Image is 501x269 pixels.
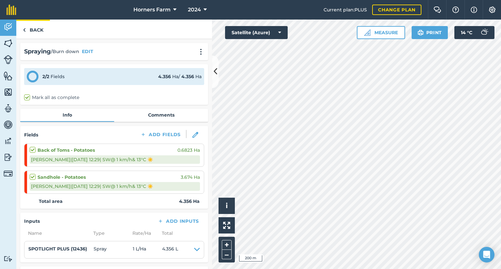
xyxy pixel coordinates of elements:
img: svg+xml;base64,PHN2ZyB4bWxucz0iaHR0cDovL3d3dy53My5vcmcvMjAwMC9zdmciIHdpZHRoPSI1NiIgaGVpZ2h0PSI2MC... [4,87,13,97]
div: Ha / Ha [158,73,202,80]
strong: 4.356 [158,74,171,79]
span: 2024 [188,6,201,14]
img: svg+xml;base64,PHN2ZyB4bWxucz0iaHR0cDovL3d3dy53My5vcmcvMjAwMC9zdmciIHdpZHRoPSI5IiBoZWlnaHQ9IjI0Ii... [23,26,26,34]
img: Ruler icon [364,29,371,36]
img: svg+xml;base64,PHN2ZyB4bWxucz0iaHR0cDovL3d3dy53My5vcmcvMjAwMC9zdmciIHdpZHRoPSIyMCIgaGVpZ2h0PSIyNC... [197,49,205,55]
div: Open Intercom Messenger [479,247,494,262]
button: Measure [357,26,405,39]
h4: Inputs [24,218,40,225]
strong: 2 / 2 [42,74,49,79]
div: [PERSON_NAME] | [DATE] 12:29 | SW @ 1 km/h & 13 ° C ☀️ [30,182,200,191]
img: svg+xml;base64,PHN2ZyB4bWxucz0iaHR0cDovL3d3dy53My5vcmcvMjAwMC9zdmciIHdpZHRoPSIxNyIgaGVpZ2h0PSIxNy... [471,6,477,14]
summary: SPOTLIGHT PLUS (12436)Spray1 L/Ha4.356 L [28,245,200,254]
img: Two speech bubbles overlapping with the left bubble in the forefront [433,7,441,13]
strong: 4.356 [181,74,194,79]
button: – [222,250,232,259]
img: fieldmargin Logo [7,5,16,15]
img: A cog icon [488,7,496,13]
img: svg+xml;base64,PD94bWwgdmVyc2lvbj0iMS4wIiBlbmNvZGluZz0idXRmLTgiPz4KPCEtLSBHZW5lcmF0b3I6IEFkb2JlIE... [4,169,13,178]
img: Four arrows, one pointing top left, one top right, one bottom right and the last bottom left [223,222,230,229]
img: svg+xml;base64,PHN2ZyB4bWxucz0iaHR0cDovL3d3dy53My5vcmcvMjAwMC9zdmciIHdpZHRoPSIxOSIgaGVpZ2h0PSIyNC... [417,29,424,36]
img: svg+xml;base64,PD94bWwgdmVyc2lvbj0iMS4wIiBlbmNvZGluZz0idXRmLTgiPz4KPCEtLSBHZW5lcmF0b3I6IEFkb2JlIE... [478,26,491,39]
span: Horners Farm [133,6,171,14]
a: Change plan [372,5,421,15]
span: Total [158,230,173,237]
span: Spray [94,245,133,254]
img: svg+xml;base64,PD94bWwgdmVyc2lvbj0iMS4wIiBlbmNvZGluZz0idXRmLTgiPz4KPCEtLSBHZW5lcmF0b3I6IEFkb2JlIE... [4,120,13,130]
button: Add Fields [135,130,186,139]
span: 14 ° C [461,26,472,39]
button: Add Inputs [152,217,204,226]
strong: 4.356 Ha [179,198,200,205]
a: Info [20,109,114,121]
strong: Total area [39,198,63,205]
img: A question mark icon [452,7,460,13]
button: + [222,240,232,250]
div: Fields [42,73,65,80]
span: Name [24,230,89,237]
button: Print [412,26,448,39]
span: i [226,202,228,210]
span: 0.6823 Ha [177,147,200,154]
button: Satellite (Azure) [225,26,288,39]
img: svg+xml;base64,PD94bWwgdmVyc2lvbj0iMS4wIiBlbmNvZGluZz0idXRmLTgiPz4KPCEtLSBHZW5lcmF0b3I6IEFkb2JlIE... [4,55,13,64]
h4: SPOTLIGHT PLUS (12436) [28,245,94,252]
h2: Spraying [24,47,51,56]
span: 3.674 Ha [181,174,200,181]
strong: Sandhole - Potatoes [38,174,86,181]
span: / Burn down [51,48,79,55]
span: Current plan : PLUS [324,6,367,13]
span: 1 L / Ha [133,245,162,254]
a: Back [16,20,50,39]
h4: Fields [24,131,38,138]
span: 4.356 L [162,245,178,254]
label: Mark all as complete [24,94,79,101]
img: svg+xml;base64,PD94bWwgdmVyc2lvbj0iMS4wIiBlbmNvZGluZz0idXRmLTgiPz4KPCEtLSBHZW5lcmF0b3I6IEFkb2JlIE... [4,256,13,262]
span: Type [89,230,129,237]
img: svg+xml;base64,PD94bWwgdmVyc2lvbj0iMS4wIiBlbmNvZGluZz0idXRmLTgiPz4KPCEtLSBHZW5lcmF0b3I6IEFkb2JlIE... [4,136,13,146]
a: Comments [114,109,208,121]
button: EDIT [82,48,93,55]
button: i [219,198,235,214]
div: [PERSON_NAME] | [DATE] 12:29 | SW @ 1 km/h & 13 ° C ☀️ [30,155,200,164]
strong: Back of Toms - Potatoes [38,147,95,154]
span: Rate/ Ha [129,230,158,237]
button: 14 °C [454,26,494,39]
img: svg+xml;base64,PHN2ZyB4bWxucz0iaHR0cDovL3d3dy53My5vcmcvMjAwMC9zdmciIHdpZHRoPSI1NiIgaGVpZ2h0PSI2MC... [4,71,13,81]
img: svg+xml;base64,PD94bWwgdmVyc2lvbj0iMS4wIiBlbmNvZGluZz0idXRmLTgiPz4KPCEtLSBHZW5lcmF0b3I6IEFkb2JlIE... [4,152,13,162]
img: svg+xml;base64,PHN2ZyB4bWxucz0iaHR0cDovL3d3dy53My5vcmcvMjAwMC9zdmciIHdpZHRoPSI1NiIgaGVpZ2h0PSI2MC... [4,38,13,48]
img: svg+xml;base64,PD94bWwgdmVyc2lvbj0iMS4wIiBlbmNvZGluZz0idXRmLTgiPz4KPCEtLSBHZW5lcmF0b3I6IEFkb2JlIE... [4,22,13,32]
img: svg+xml;base64,PD94bWwgdmVyc2lvbj0iMS4wIiBlbmNvZGluZz0idXRmLTgiPz4KPCEtLSBHZW5lcmF0b3I6IEFkb2JlIE... [4,104,13,113]
img: svg+xml;base64,PHN2ZyB3aWR0aD0iMTgiIGhlaWdodD0iMTgiIHZpZXdCb3g9IjAgMCAxOCAxOCIgZmlsbD0ibm9uZSIgeG... [192,132,198,138]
